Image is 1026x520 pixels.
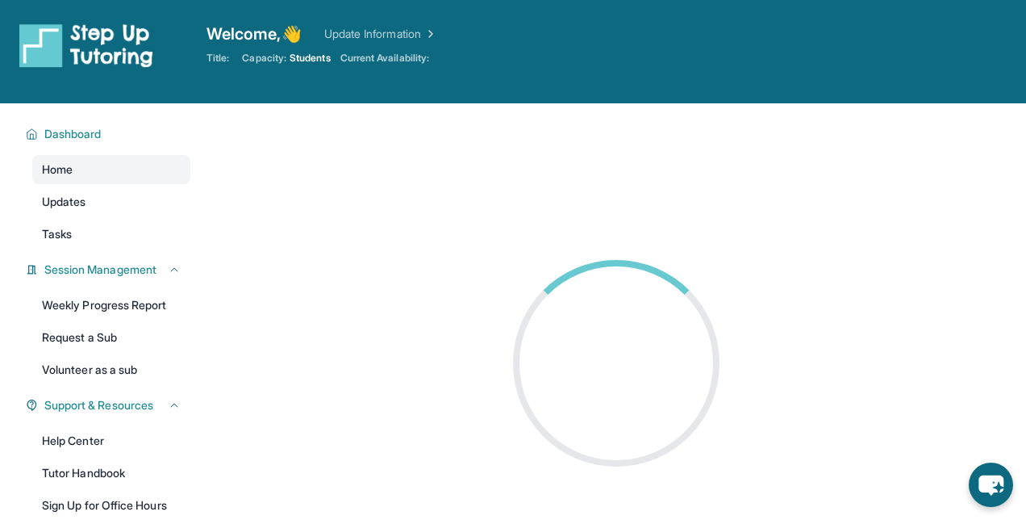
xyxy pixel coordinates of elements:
[32,355,190,384] a: Volunteer as a sub
[206,23,302,45] span: Welcome, 👋
[42,161,73,178] span: Home
[206,52,229,65] span: Title:
[42,194,86,210] span: Updates
[38,126,181,142] button: Dashboard
[32,459,190,488] a: Tutor Handbook
[340,52,429,65] span: Current Availability:
[421,26,437,42] img: Chevron Right
[242,52,286,65] span: Capacity:
[38,397,181,413] button: Support & Resources
[324,26,437,42] a: Update Information
[32,220,190,249] a: Tasks
[32,187,190,216] a: Updates
[32,491,190,520] a: Sign Up for Office Hours
[44,397,153,413] span: Support & Resources
[969,463,1013,507] button: chat-button
[290,52,331,65] span: Students
[44,262,156,278] span: Session Management
[32,291,190,320] a: Weekly Progress Report
[32,426,190,455] a: Help Center
[19,23,153,68] img: logo
[42,226,72,242] span: Tasks
[38,262,181,278] button: Session Management
[44,126,102,142] span: Dashboard
[32,323,190,352] a: Request a Sub
[32,155,190,184] a: Home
